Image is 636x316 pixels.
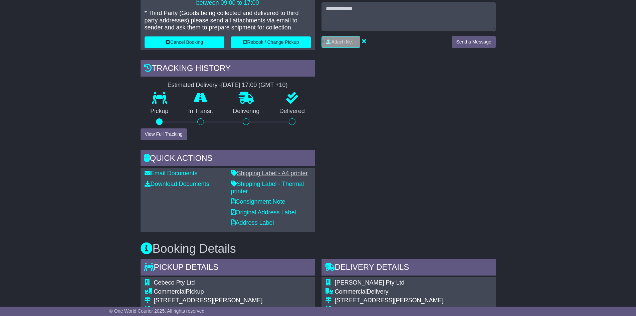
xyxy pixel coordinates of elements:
button: Rebook / Change Pickup [231,36,311,48]
p: * Third Party (Goods being collected and delivered to third party addresses) please send all atta... [145,10,311,31]
h3: Booking Details [141,242,496,255]
span: Commercial [154,288,186,295]
div: Pickup Details [141,259,315,277]
a: Download Documents [145,181,209,187]
p: Pickup [141,108,179,115]
a: Consignment Note [231,198,285,205]
a: Shipping Label - Thermal printer [231,181,304,195]
div: Estimated Delivery - [141,82,315,89]
span: Commercial [335,288,367,295]
div: Delivery Details [322,259,496,277]
span: [PERSON_NAME] Pty Ltd [335,279,405,286]
div: [GEOGRAPHIC_DATA], [GEOGRAPHIC_DATA] [335,306,463,313]
span: Cebeco Pty Ltd [154,279,195,286]
div: [DATE] 17:00 (GMT +10) [221,82,288,89]
a: Shipping Label - A4 printer [231,170,308,177]
div: [GEOGRAPHIC_DATA], [GEOGRAPHIC_DATA] [154,306,305,313]
p: Delivered [269,108,315,115]
div: Pickup [154,288,305,296]
button: View Full Tracking [141,128,187,140]
span: © One World Courier 2025. All rights reserved. [110,308,206,314]
div: Delivery [335,288,463,296]
button: Send a Message [452,36,495,48]
a: Original Address Label [231,209,296,216]
a: Email Documents [145,170,198,177]
div: [STREET_ADDRESS][PERSON_NAME] [154,297,305,304]
p: In Transit [178,108,223,115]
button: Cancel Booking [145,36,224,48]
p: Delivering [223,108,270,115]
a: Address Label [231,219,274,226]
div: [STREET_ADDRESS][PERSON_NAME] [335,297,463,304]
div: Tracking history [141,60,315,78]
div: Quick Actions [141,150,315,168]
